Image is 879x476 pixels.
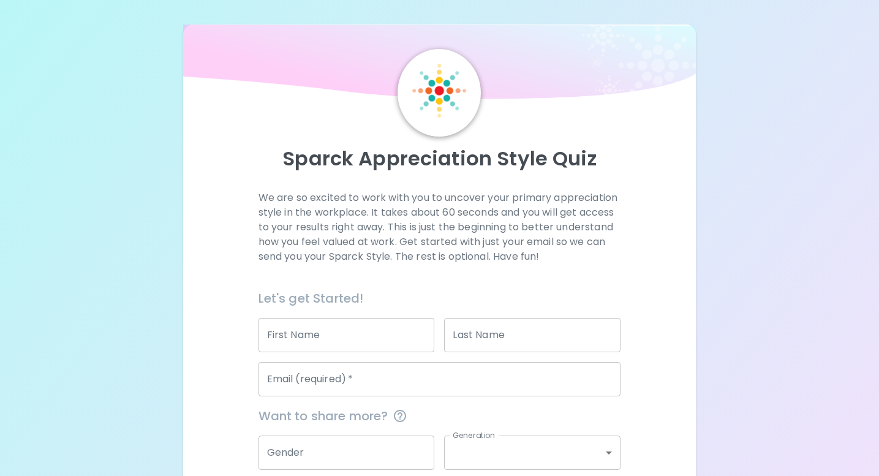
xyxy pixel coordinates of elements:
p: We are so excited to work with you to uncover your primary appreciation style in the workplace. I... [258,191,621,264]
label: Generation [453,430,495,440]
svg: This information is completely confidential and only used for aggregated appreciation studies at ... [393,409,407,423]
h6: Let's get Started! [258,289,621,308]
p: Sparck Appreciation Style Quiz [198,146,681,171]
img: Sparck Logo [412,64,466,118]
img: wave [183,25,696,105]
span: Want to share more? [258,406,621,426]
